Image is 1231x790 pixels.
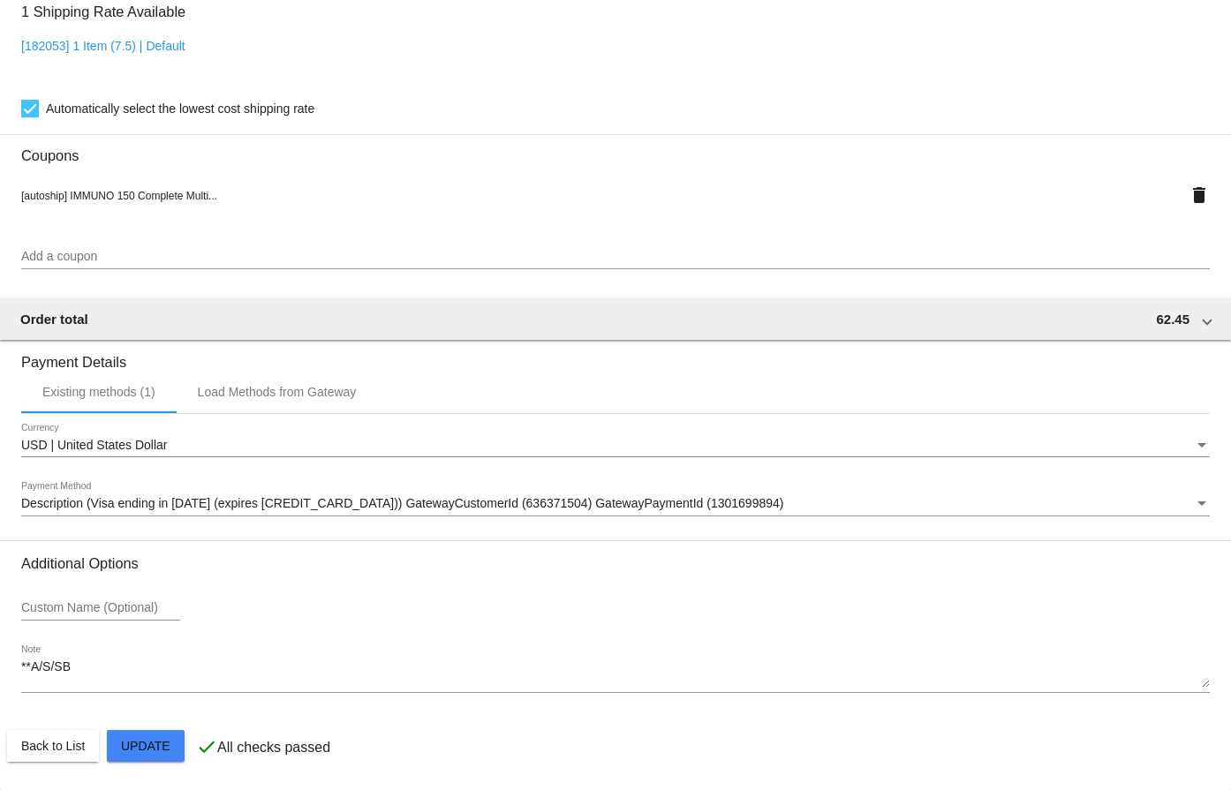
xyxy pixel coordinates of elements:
[21,439,1210,453] mat-select: Currency
[21,601,180,615] input: Custom Name (Optional)
[21,341,1210,371] h3: Payment Details
[21,250,1210,264] input: Add a coupon
[20,312,88,327] span: Order total
[1189,184,1210,206] mat-icon: delete
[21,438,167,452] span: USD | United States Dollar
[21,190,217,202] span: [autoship] IMMUNO 150 Complete Multi...
[42,385,155,399] div: Existing methods (1)
[21,555,1210,572] h3: Additional Options
[21,496,783,510] span: Description (Visa ending in [DATE] (expires [CREDIT_CARD_DATA])) GatewayCustomerId (636371504) Ga...
[217,740,330,756] p: All checks passed
[46,98,314,119] span: Automatically select the lowest cost shipping rate
[7,730,99,762] button: Back to List
[198,385,357,399] div: Load Methods from Gateway
[107,730,185,762] button: Update
[21,497,1210,511] mat-select: Payment Method
[21,739,85,753] span: Back to List
[21,39,185,53] a: [182053] 1 Item (7.5) | Default
[21,134,1210,164] h3: Coupons
[1156,312,1189,327] span: 62.45
[196,736,217,757] mat-icon: check
[121,739,170,753] span: Update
